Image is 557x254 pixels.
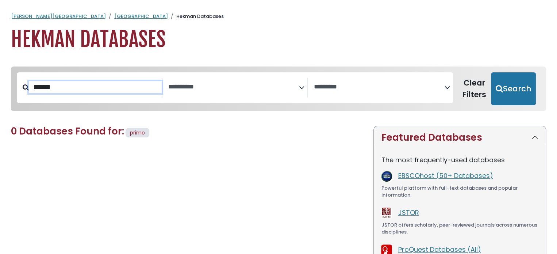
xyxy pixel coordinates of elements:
[381,185,538,199] div: Powerful platform with full-text databases and popular information.
[398,171,493,180] a: EBSCOhost (50+ Databases)
[168,13,224,20] li: Hekman Databases
[114,13,168,20] a: [GEOGRAPHIC_DATA]
[457,72,491,105] button: Clear Filters
[29,81,162,93] input: Search database by title or keyword
[314,83,445,91] textarea: Search
[130,129,145,136] span: primo
[374,126,546,149] button: Featured Databases
[398,245,481,254] a: ProQuest Databases (All)
[381,155,538,165] p: The most frequently-used databases
[11,67,546,111] nav: Search filters
[381,221,538,236] div: JSTOR offers scholarly, peer-reviewed journals across numerous disciplines.
[11,13,106,20] a: [PERSON_NAME][GEOGRAPHIC_DATA]
[11,125,124,138] span: 0 Databases Found for:
[11,27,546,52] h1: Hekman Databases
[168,83,299,91] textarea: Search
[491,72,536,105] button: Submit for Search Results
[398,208,419,217] a: JSTOR
[11,13,546,20] nav: breadcrumb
